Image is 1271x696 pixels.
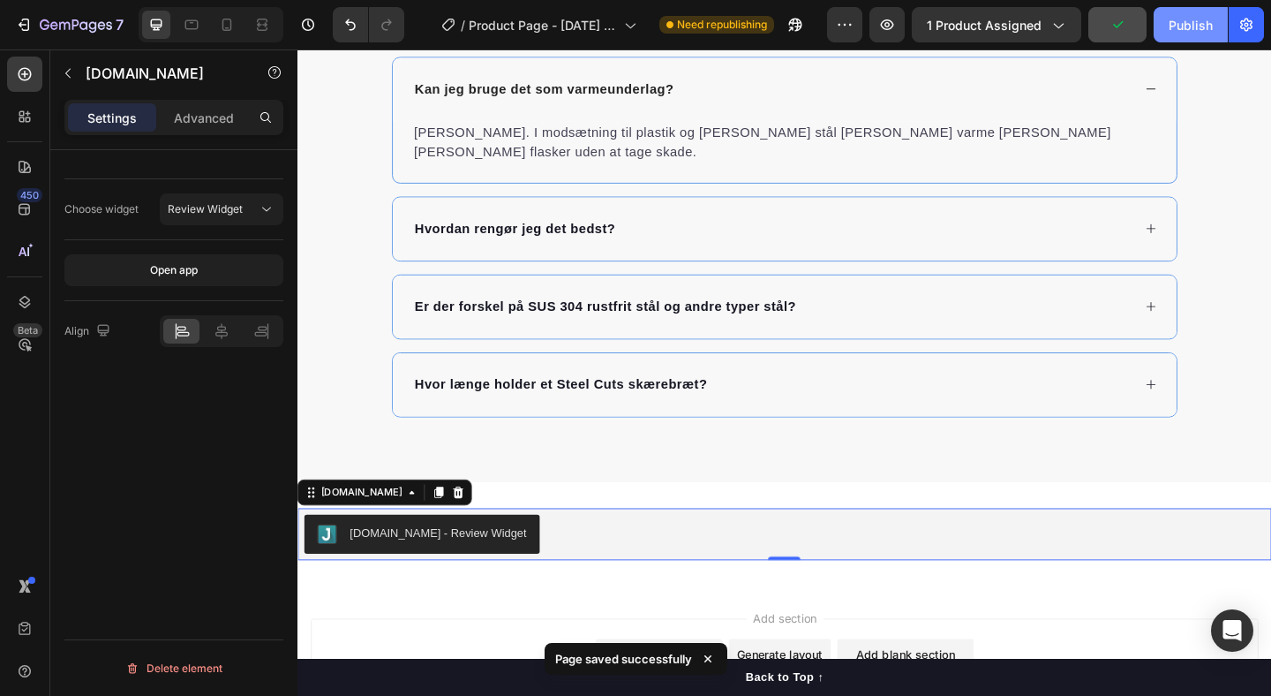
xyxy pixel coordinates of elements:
div: Beta [13,323,42,337]
div: Choose widget [64,201,139,217]
span: 1 product assigned [927,16,1042,34]
div: Add blank section [607,648,715,667]
div: Publish [1169,16,1213,34]
div: 450 [17,188,42,202]
p: Settings [87,109,137,127]
button: Delete element [64,654,283,683]
span: Need republishing [677,17,767,33]
div: Delete element [125,658,222,679]
span: / [461,16,465,34]
div: Open app [150,262,198,278]
button: 1 product assigned [912,7,1081,42]
button: Open app [64,254,283,286]
span: Product Page - [DATE] 14:53:31 [469,16,617,34]
p: 7 [116,14,124,35]
span: Add section [488,609,572,628]
div: Undo/Redo [333,7,404,42]
button: Review Widget [160,193,283,225]
div: Back to Top ↑ [487,674,572,692]
div: Choose templates [340,648,447,667]
span: Review Widget [168,202,243,216]
button: Publish [1154,7,1228,42]
div: Open Intercom Messenger [1211,609,1253,652]
button: 7 [7,7,132,42]
div: Align [64,320,114,344]
p: Judge.me [86,63,236,84]
div: Generate layout [478,648,571,667]
p: Page saved successfully [555,650,692,668]
iframe: Design area [297,49,1271,696]
p: Advanced [174,109,234,127]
